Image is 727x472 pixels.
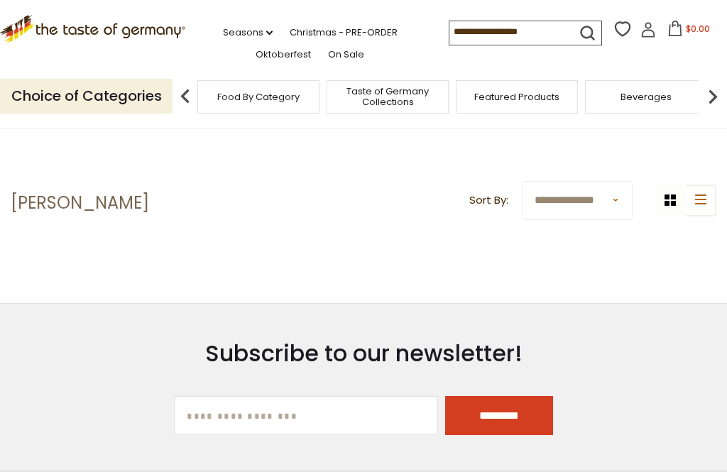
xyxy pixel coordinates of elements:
[217,92,300,102] a: Food By Category
[328,47,364,62] a: On Sale
[290,25,398,40] a: Christmas - PRE-ORDER
[11,192,149,214] h1: [PERSON_NAME]
[659,21,719,42] button: $0.00
[174,339,552,368] h3: Subscribe to our newsletter!
[256,47,311,62] a: Oktoberfest
[686,23,710,35] span: $0.00
[621,92,672,102] a: Beverages
[223,25,273,40] a: Seasons
[469,192,508,209] label: Sort By:
[474,92,559,102] a: Featured Products
[699,82,727,111] img: next arrow
[331,86,444,107] a: Taste of Germany Collections
[171,82,199,111] img: previous arrow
